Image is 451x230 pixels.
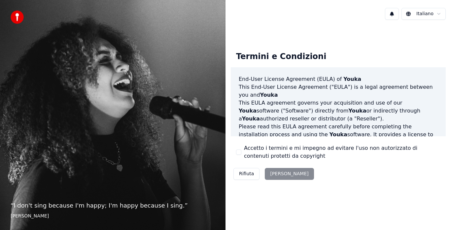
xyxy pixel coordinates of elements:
[239,75,438,83] h3: End-User License Agreement (EULA) of
[11,213,215,219] footer: [PERSON_NAME]
[330,131,347,138] span: Youka
[242,115,260,122] span: Youka
[244,144,440,160] label: Accetto i termini e mi impegno ad evitare l'uso non autorizzato di contenuti protetti da copyright
[349,108,366,114] span: Youka
[239,108,257,114] span: Youka
[11,11,24,24] img: youka
[233,168,260,180] button: Rifiuta
[239,99,438,123] p: This EULA agreement governs your acquisition and use of our software ("Software") directly from o...
[231,46,331,67] div: Termini e Condizioni
[239,83,438,99] p: This End-User License Agreement ("EULA") is a legal agreement between you and
[343,76,361,82] span: Youka
[239,123,438,154] p: Please read this EULA agreement carefully before completing the installation process and using th...
[260,92,278,98] span: Youka
[11,201,215,210] p: “ I don't sing because I'm happy; I'm happy because I sing. ”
